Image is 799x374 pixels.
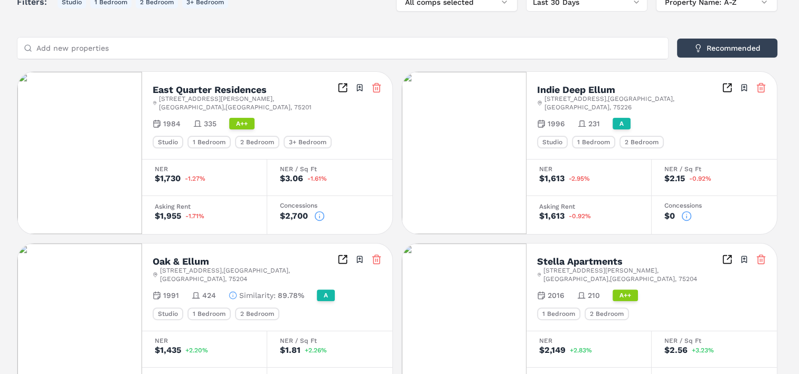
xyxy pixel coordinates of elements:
[539,203,638,210] div: Asking Rent
[155,166,254,172] div: NER
[664,346,688,354] div: $2.56
[305,347,327,353] span: +2.26%
[155,174,181,183] div: $1,730
[619,136,664,148] div: 2 Bedroom
[235,136,279,148] div: 2 Bedroom
[229,118,255,129] div: A++
[280,338,380,344] div: NER / Sq Ft
[539,338,638,344] div: NER
[664,212,675,220] div: $0
[187,307,231,320] div: 1 Bedroom
[689,175,711,182] span: -0.92%
[185,213,204,219] span: -1.71%
[548,290,565,301] span: 2016
[159,95,337,111] span: [STREET_ADDRESS][PERSON_NAME] , [GEOGRAPHIC_DATA] , [GEOGRAPHIC_DATA] , 75201
[548,118,565,129] span: 1996
[539,174,565,183] div: $1,613
[280,166,380,172] div: NER / Sq Ft
[570,347,592,353] span: +2.83%
[692,347,714,353] span: +3.23%
[317,289,335,301] div: A
[664,338,764,344] div: NER / Sq Ft
[160,266,337,283] span: [STREET_ADDRESS] , [GEOGRAPHIC_DATA] , [GEOGRAPHIC_DATA] , 75204
[544,95,722,111] span: [STREET_ADDRESS] , [GEOGRAPHIC_DATA] , [GEOGRAPHIC_DATA] , 75226
[280,212,308,220] div: $2,700
[235,307,279,320] div: 2 Bedroom
[664,202,764,209] div: Concessions
[155,203,254,210] div: Asking Rent
[722,254,732,265] a: Inspect Comparables
[537,85,615,95] h2: Indie Deep Ellum
[572,136,615,148] div: 1 Bedroom
[537,307,580,320] div: 1 Bedroom
[204,118,217,129] span: 335
[155,346,181,354] div: $1,435
[153,257,209,266] h2: Oak & Ellum
[185,175,205,182] span: -1.27%
[337,254,348,265] a: Inspect Comparables
[280,202,380,209] div: Concessions
[155,212,181,220] div: $1,955
[588,290,600,301] span: 210
[307,175,327,182] span: -1.61%
[613,118,631,129] div: A
[722,82,732,93] a: Inspect Comparables
[278,290,304,301] span: 89.78%
[36,38,662,59] input: Add new properties
[280,174,303,183] div: $3.06
[543,266,722,283] span: [STREET_ADDRESS][PERSON_NAME] , [GEOGRAPHIC_DATA] , [GEOGRAPHIC_DATA] , 75204
[187,136,231,148] div: 1 Bedroom
[537,136,568,148] div: Studio
[569,213,591,219] span: -0.92%
[163,290,179,301] span: 1991
[664,166,764,172] div: NER / Sq Ft
[153,307,183,320] div: Studio
[153,136,183,148] div: Studio
[664,174,685,183] div: $2.15
[569,175,590,182] span: -2.95%
[185,347,208,353] span: +2.20%
[280,346,300,354] div: $1.81
[153,85,267,95] h2: East Quarter Residences
[163,118,181,129] span: 1984
[539,346,566,354] div: $2,149
[239,290,276,301] span: Similarity :
[677,39,777,58] button: Recommended
[539,166,638,172] div: NER
[202,290,216,301] span: 424
[539,212,565,220] div: $1,613
[613,289,638,301] div: A++
[337,82,348,93] a: Inspect Comparables
[155,338,254,344] div: NER
[537,257,623,266] h2: Stella Apartments
[284,136,332,148] div: 3+ Bedroom
[585,307,629,320] div: 2 Bedroom
[588,118,600,129] span: 231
